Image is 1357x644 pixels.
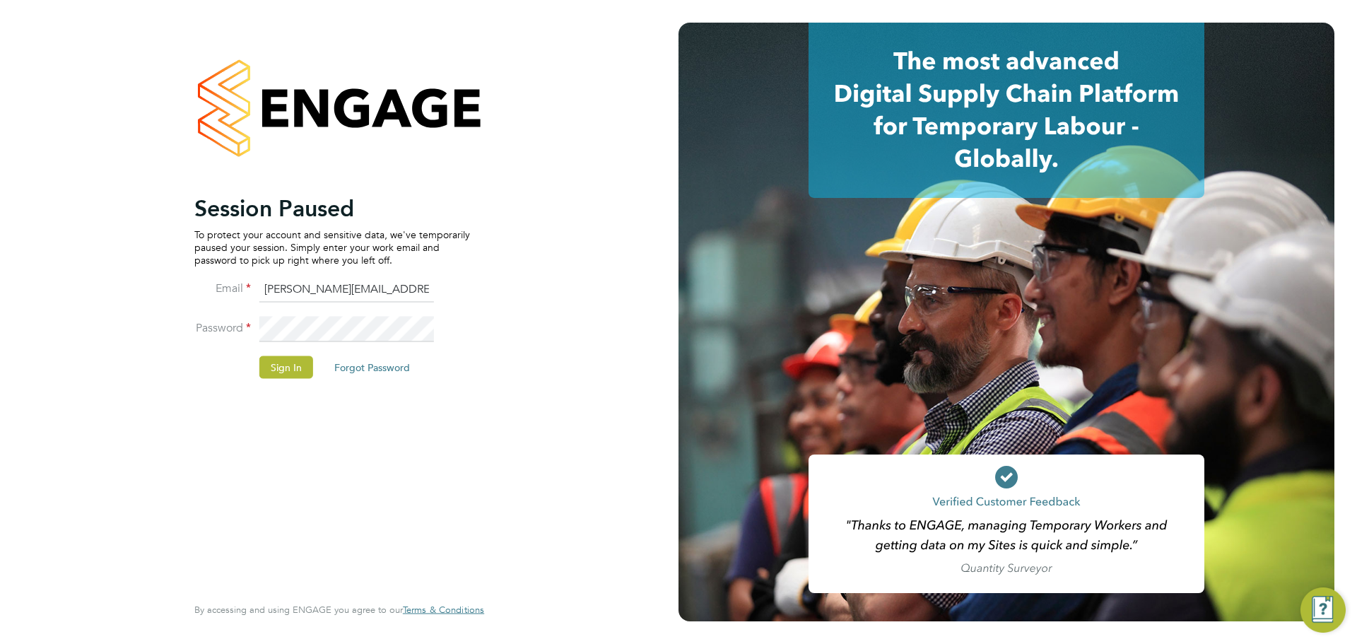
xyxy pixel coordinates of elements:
span: By accessing and using ENGAGE you agree to our [194,604,484,616]
a: Terms & Conditions [403,604,484,616]
button: Engage Resource Center [1300,587,1346,633]
button: Sign In [259,356,313,378]
h2: Session Paused [194,194,470,222]
input: Enter your work email... [259,277,434,303]
span: Terms & Conditions [403,604,484,616]
button: Forgot Password [323,356,421,378]
p: To protect your account and sensitive data, we've temporarily paused your session. Simply enter y... [194,228,470,267]
label: Email [194,281,251,295]
label: Password [194,320,251,335]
